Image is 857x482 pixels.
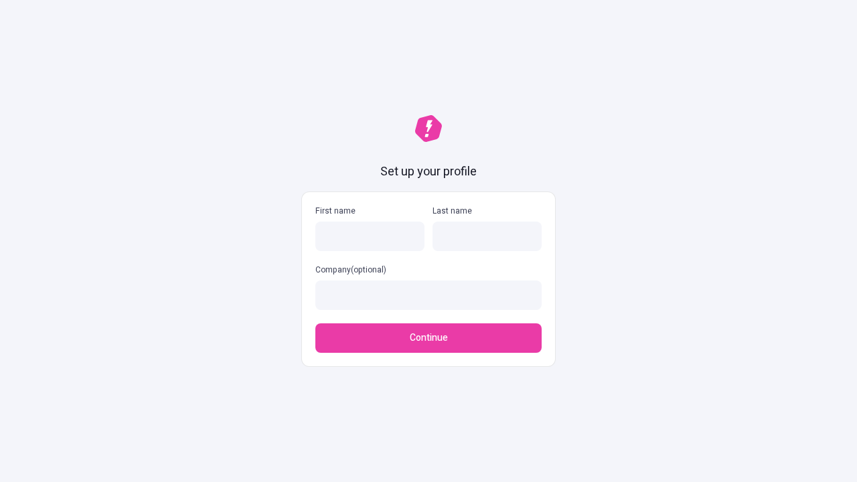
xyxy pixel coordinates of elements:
[351,264,386,276] span: (optional)
[315,323,542,353] button: Continue
[410,331,448,345] span: Continue
[433,222,542,251] input: Last name
[433,206,542,216] p: Last name
[315,264,542,275] p: Company
[315,222,424,251] input: First name
[380,163,477,181] h1: Set up your profile
[315,206,424,216] p: First name
[315,280,542,310] input: Company(optional)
